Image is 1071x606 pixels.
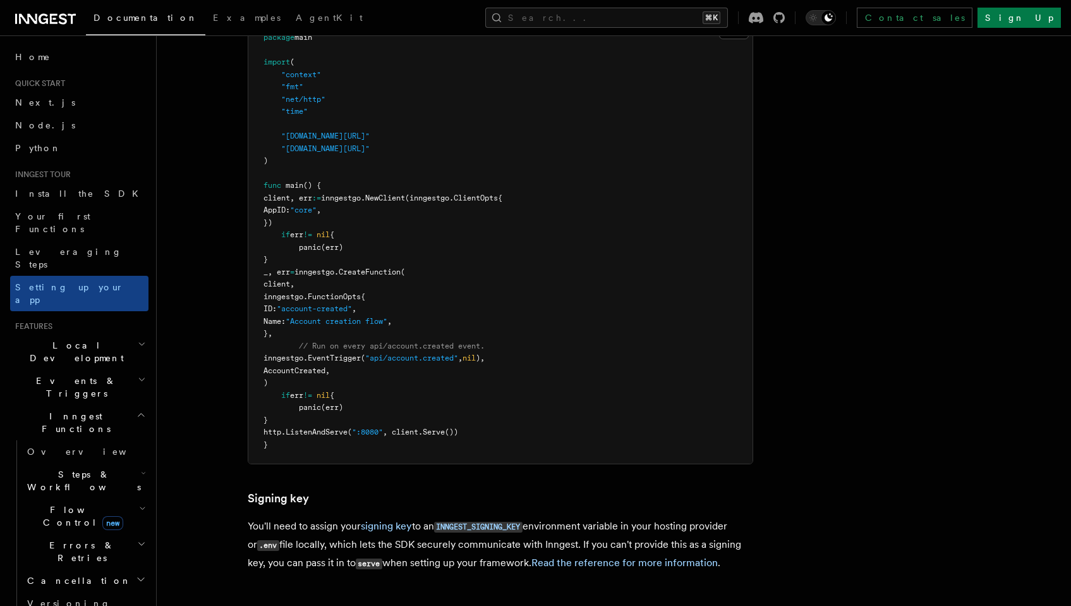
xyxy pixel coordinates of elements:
span: Local Development [10,339,138,364]
span: Flow Control [22,504,139,529]
kbd: ⌘K [703,11,720,24]
button: Local Development [10,334,148,369]
span: , [317,206,321,214]
span: "account-created" [277,304,352,313]
span: } [263,440,268,449]
span: panic [299,243,321,252]
a: AgentKit [288,4,370,34]
span: err [290,391,303,400]
span: Inngest tour [10,170,71,180]
span: inngestgo.FunctionOpts{ [263,292,365,301]
span: CreateFunction [339,268,401,276]
span: Next.js [15,97,75,108]
span: inngestgo. [321,194,365,202]
span: nil [463,354,476,362]
a: Signing key [248,490,309,507]
button: Search...⌘K [485,8,728,28]
span: // Run on every api/account.created event. [299,342,485,350]
span: (err) [321,243,343,252]
span: client, [263,280,294,288]
span: ID: [263,304,277,313]
span: Leveraging Steps [15,247,122,269]
span: if [281,230,290,239]
a: Documentation [86,4,205,35]
button: Cancellation [22,569,148,592]
span: ( [361,354,365,362]
span: inngestgo. [263,354,308,362]
span: , client. [383,428,423,436]
span: != [303,230,312,239]
span: Features [10,321,52,331]
span: import [263,58,290,66]
span: http. [263,428,286,436]
span: if [281,391,290,400]
span: , [352,304,356,313]
span: ()) [445,428,458,436]
code: serve [356,559,382,569]
a: Python [10,137,148,159]
a: Sign Up [977,8,1061,28]
span: Quick start [10,78,65,89]
button: Toggle dark mode [806,10,836,25]
span: inngestgo. [294,268,339,276]
span: "time" [281,107,308,116]
a: Home [10,46,148,68]
a: Leveraging Steps [10,240,148,276]
span: "api/account.created" [365,354,458,362]
span: "net/http" [281,95,325,104]
a: Node.js [10,114,148,137]
span: _, err [263,268,290,276]
span: ( [348,428,352,436]
span: := [312,194,321,202]
span: "[DOMAIN_NAME][URL]" [281,144,370,153]
span: panic [299,403,321,412]
a: Overview [22,440,148,463]
span: Setting up your app [15,282,124,305]
code: .env [257,540,279,551]
span: func [263,181,281,190]
span: ListenAndServe [286,428,348,436]
span: { [330,230,334,239]
a: Examples [205,4,288,34]
span: Python [15,143,61,153]
span: nil [317,230,330,239]
span: ( [290,58,294,66]
a: Your first Functions [10,205,148,240]
a: Next.js [10,91,148,114]
span: new [102,516,123,530]
p: You'll need to assign your to an environment variable in your hosting provider or file locally, w... [248,517,753,572]
span: "[DOMAIN_NAME][URL]" [281,132,370,140]
span: EventTrigger [308,354,361,362]
span: != [303,391,312,400]
span: Steps & Workflows [22,468,141,493]
a: INNGEST_SIGNING_KEY [434,520,523,532]
span: Your first Functions [15,211,90,234]
span: , [387,317,392,326]
a: Contact sales [857,8,972,28]
span: Examples [213,13,281,23]
a: Read the reference for more information [531,557,718,569]
span: ) [263,378,268,387]
a: Setting up your app [10,276,148,311]
span: Cancellation [22,574,131,587]
span: Documentation [94,13,198,23]
button: Inngest Functions [10,405,148,440]
span: ) [263,156,268,165]
a: signing key [361,520,412,532]
span: } [263,255,268,264]
span: (err) [321,403,343,412]
span: "Account creation flow" [286,317,387,326]
span: "core" [290,206,317,214]
span: package [263,33,294,42]
span: Inngest Functions [10,410,136,435]
span: = [290,268,294,276]
button: Flow Controlnew [22,498,148,534]
span: ), [476,354,485,362]
button: Events & Triggers [10,369,148,405]
span: ":8080" [352,428,383,436]
span: Install the SDK [15,189,146,199]
span: Overview [27,447,157,457]
span: Name: [263,317,286,326]
span: }) [263,218,272,227]
span: NewClient [365,194,405,202]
